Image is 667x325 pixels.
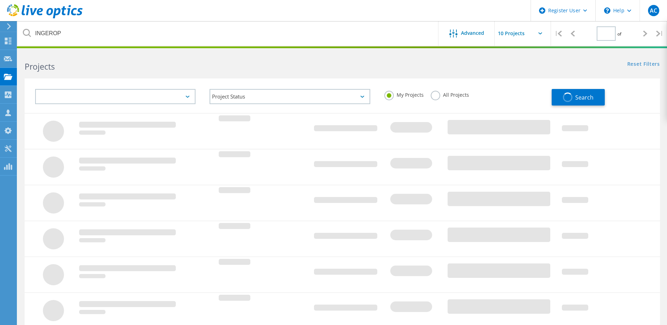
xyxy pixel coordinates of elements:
[604,7,610,14] svg: \n
[650,8,657,13] span: AC
[25,61,55,72] b: Projects
[653,21,667,46] div: |
[7,15,83,20] a: Live Optics Dashboard
[210,89,370,104] div: Project Status
[627,62,660,68] a: Reset Filters
[551,21,565,46] div: |
[575,94,594,101] span: Search
[552,89,605,106] button: Search
[18,21,439,46] input: Search projects by name, owner, ID, company, etc
[617,31,621,37] span: of
[461,31,484,36] span: Advanced
[431,91,469,97] label: All Projects
[384,91,424,97] label: My Projects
